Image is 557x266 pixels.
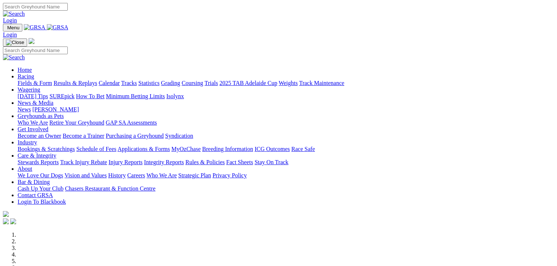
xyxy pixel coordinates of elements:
a: Grading [161,80,180,86]
a: Rules & Policies [185,159,225,165]
img: GRSA [47,24,68,31]
a: Track Injury Rebate [60,159,107,165]
a: Strategic Plan [178,172,211,178]
img: twitter.svg [10,218,16,224]
a: Who We Are [146,172,177,178]
a: News & Media [18,100,53,106]
a: Greyhounds as Pets [18,113,64,119]
a: SUREpick [49,93,74,99]
a: Care & Integrity [18,152,56,159]
div: Wagering [18,93,554,100]
a: History [108,172,126,178]
a: Login [3,17,17,23]
a: Track Maintenance [299,80,344,86]
a: Vision and Values [64,172,107,178]
a: GAP SA Assessments [106,119,157,126]
input: Search [3,3,68,11]
input: Search [3,47,68,54]
a: We Love Our Dogs [18,172,63,178]
div: About [18,172,554,179]
button: Toggle navigation [3,38,27,47]
a: Get Involved [18,126,48,132]
a: Retire Your Greyhound [49,119,104,126]
a: Login To Blackbook [18,199,66,205]
a: Bar & Dining [18,179,50,185]
button: Toggle navigation [3,24,22,32]
a: Cash Up Your Club [18,185,63,192]
a: Schedule of Fees [76,146,116,152]
a: Chasers Restaurant & Function Centre [65,185,155,192]
a: Careers [127,172,145,178]
a: News [18,106,31,112]
img: Close [6,40,24,45]
a: Fields & Form [18,80,52,86]
a: Calendar [99,80,120,86]
img: logo-grsa-white.png [29,38,34,44]
a: Who We Are [18,119,48,126]
a: How To Bet [76,93,105,99]
a: Racing [18,73,34,80]
div: News & Media [18,106,554,113]
img: Search [3,54,25,61]
a: Weights [279,80,298,86]
img: Search [3,11,25,17]
div: Racing [18,80,554,86]
div: Get Involved [18,133,554,139]
a: Become a Trainer [63,133,104,139]
a: Wagering [18,86,40,93]
a: Login [3,32,17,38]
a: Contact GRSA [18,192,53,198]
a: [PERSON_NAME] [32,106,79,112]
a: MyOzChase [171,146,201,152]
a: ICG Outcomes [255,146,290,152]
a: Injury Reports [108,159,142,165]
img: facebook.svg [3,218,9,224]
div: Bar & Dining [18,185,554,192]
span: Menu [7,25,19,30]
a: Minimum Betting Limits [106,93,165,99]
a: Race Safe [291,146,315,152]
a: Isolynx [166,93,184,99]
img: logo-grsa-white.png [3,211,9,217]
a: Results & Replays [53,80,97,86]
a: Tracks [121,80,137,86]
a: Industry [18,139,37,145]
a: Privacy Policy [212,172,247,178]
div: Industry [18,146,554,152]
a: 2025 TAB Adelaide Cup [219,80,277,86]
div: Care & Integrity [18,159,554,166]
a: Home [18,67,32,73]
a: Syndication [165,133,193,139]
a: Become an Owner [18,133,61,139]
a: Bookings & Scratchings [18,146,75,152]
a: Trials [204,80,218,86]
img: GRSA [24,24,45,31]
a: Breeding Information [202,146,253,152]
a: Integrity Reports [144,159,184,165]
a: Coursing [182,80,203,86]
div: Greyhounds as Pets [18,119,554,126]
a: Purchasing a Greyhound [106,133,164,139]
a: Stay On Track [255,159,288,165]
a: Applications & Forms [118,146,170,152]
a: Statistics [138,80,160,86]
a: Stewards Reports [18,159,59,165]
a: Fact Sheets [226,159,253,165]
a: [DATE] Tips [18,93,48,99]
a: About [18,166,32,172]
